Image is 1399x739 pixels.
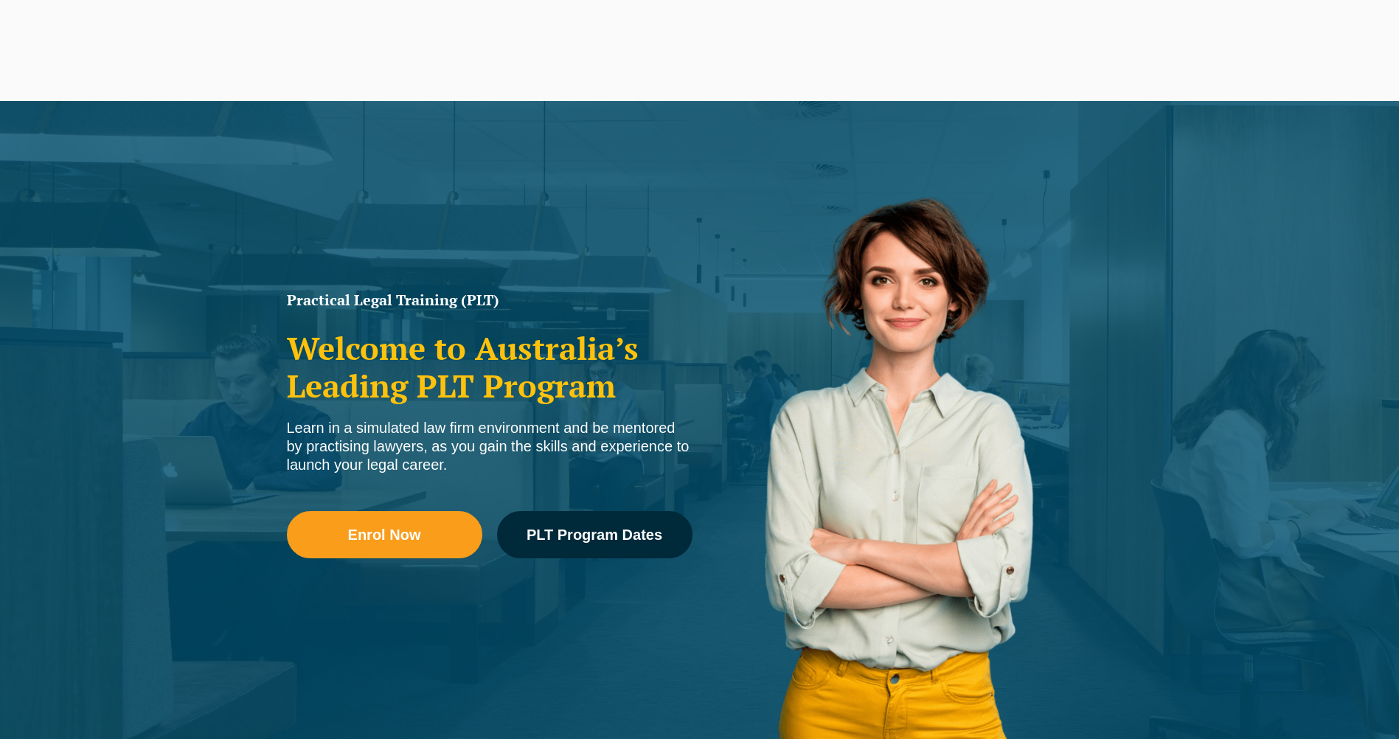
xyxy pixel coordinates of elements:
a: Enrol Now [287,511,482,558]
h1: Practical Legal Training (PLT) [287,293,692,308]
a: PLT Program Dates [497,511,692,558]
span: PLT Program Dates [527,527,662,542]
div: Learn in a simulated law firm environment and be mentored by practising lawyers, as you gain the ... [287,419,692,474]
h2: Welcome to Australia’s Leading PLT Program [287,330,692,404]
span: Enrol Now [348,527,421,542]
